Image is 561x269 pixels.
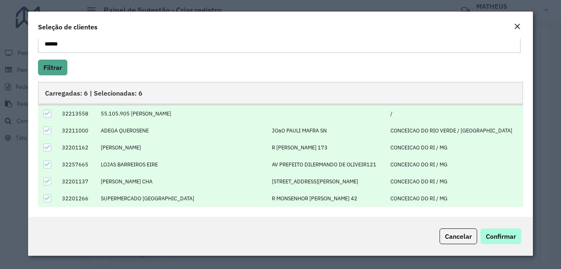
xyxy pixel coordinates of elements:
td: CONCEICAO DO RIO VERDE / [GEOGRAPHIC_DATA] [386,122,523,139]
em: Fechar [514,23,521,30]
td: [PERSON_NAME] CHA [97,173,204,190]
td: 55.105.905 [PERSON_NAME] [97,106,204,122]
td: 32201162 [57,139,97,156]
td: / [386,106,523,122]
td: 32201266 [57,190,97,207]
td: R [PERSON_NAME] 173 [268,139,386,156]
button: Close [511,22,523,32]
td: ADEGA QUEROSENE [97,122,204,139]
td: AV PREFEITO DILERMANDO DE OLIVEIR121 [268,156,386,173]
td: [STREET_ADDRESS][PERSON_NAME] [268,173,386,190]
td: LOJAS BARREIROS EIRE [97,156,204,173]
td: 32211000 [57,122,97,139]
td: CONCEICAO DO RI / MG [386,156,523,173]
td: 32257665 [57,156,97,173]
td: CONCEICAO DO RI / MG [386,139,523,156]
td: CONCEICAO DO RI / MG [386,190,523,207]
button: Cancelar [440,228,477,244]
td: JOaO PAULI MAFRA SN [268,122,386,139]
span: Cancelar [445,232,472,240]
span: Confirmar [486,232,516,240]
td: R MONSENHOR [PERSON_NAME] 42 [268,190,386,207]
button: Confirmar [480,228,521,244]
h4: Seleção de clientes [38,22,97,32]
div: Carregadas: 6 | Selecionadas: 6 [38,82,523,103]
td: SUPERMERCADO [GEOGRAPHIC_DATA] [97,190,204,207]
td: 32201137 [57,173,97,190]
button: Filtrar [38,60,67,75]
td: CONCEICAO DO RI / MG [386,173,523,190]
td: 32213558 [57,106,97,122]
td: [PERSON_NAME] [97,139,204,156]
